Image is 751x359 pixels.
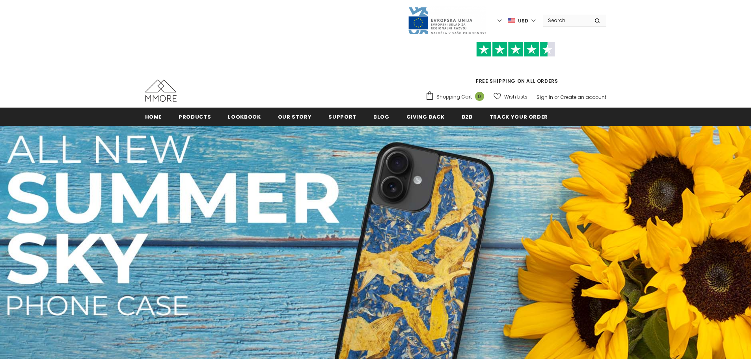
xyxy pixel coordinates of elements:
[560,94,606,100] a: Create an account
[504,93,527,101] span: Wish Lists
[228,108,261,125] a: Lookbook
[406,108,445,125] a: Giving back
[554,94,559,100] span: or
[179,113,211,121] span: Products
[494,90,527,104] a: Wish Lists
[179,108,211,125] a: Products
[145,80,177,102] img: MMORE Cases
[145,108,162,125] a: Home
[408,17,486,24] a: Javni Razpis
[373,113,389,121] span: Blog
[228,113,261,121] span: Lookbook
[425,45,606,84] span: FREE SHIPPING ON ALL ORDERS
[462,108,473,125] a: B2B
[278,113,312,121] span: Our Story
[476,42,555,57] img: Trust Pilot Stars
[145,113,162,121] span: Home
[490,113,548,121] span: Track your order
[518,17,528,25] span: USD
[425,91,488,103] a: Shopping Cart 0
[436,93,472,101] span: Shopping Cart
[537,94,553,100] a: Sign In
[328,113,356,121] span: support
[490,108,548,125] a: Track your order
[408,6,486,35] img: Javni Razpis
[406,113,445,121] span: Giving back
[328,108,356,125] a: support
[543,15,589,26] input: Search Site
[462,113,473,121] span: B2B
[425,57,606,77] iframe: Customer reviews powered by Trustpilot
[508,17,515,24] img: USD
[278,108,312,125] a: Our Story
[475,92,484,101] span: 0
[373,108,389,125] a: Blog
